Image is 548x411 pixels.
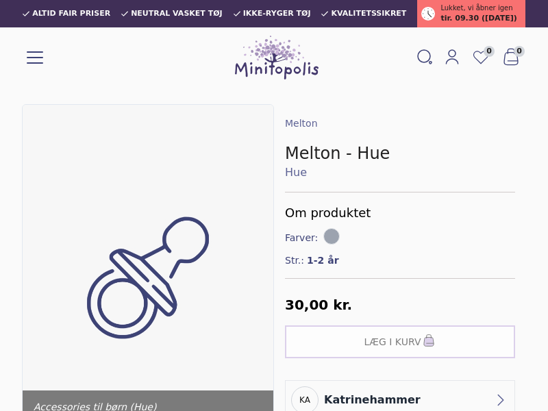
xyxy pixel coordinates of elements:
[243,10,311,18] span: Ikke-ryger tøj
[466,45,496,71] a: 0
[285,325,515,358] button: Læg i kurv
[285,297,352,313] span: 30,00 kr.
[285,231,321,245] span: Farver:
[440,3,512,13] span: Lukket, vi åbner igen
[331,10,406,18] span: Kvalitetssikret
[285,253,304,267] span: Str.:
[285,203,515,223] h5: Om produktet
[285,164,515,181] a: Hue
[438,46,466,69] a: Mit Minitopolis login
[285,142,515,164] h1: Melton - Hue
[131,10,223,18] span: Neutral vasket tøj
[484,46,495,57] span: 0
[496,45,526,71] button: 0
[324,392,421,408] div: katrinehammer
[440,13,516,25] span: tir. 09.30 ([DATE])
[32,10,110,18] span: Altid fair priser
[364,335,421,349] span: Læg i kurv
[307,253,339,267] span: 1-2 år
[235,36,319,79] img: Minitopolis logo
[285,118,318,129] a: Melton
[514,46,525,57] span: 0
